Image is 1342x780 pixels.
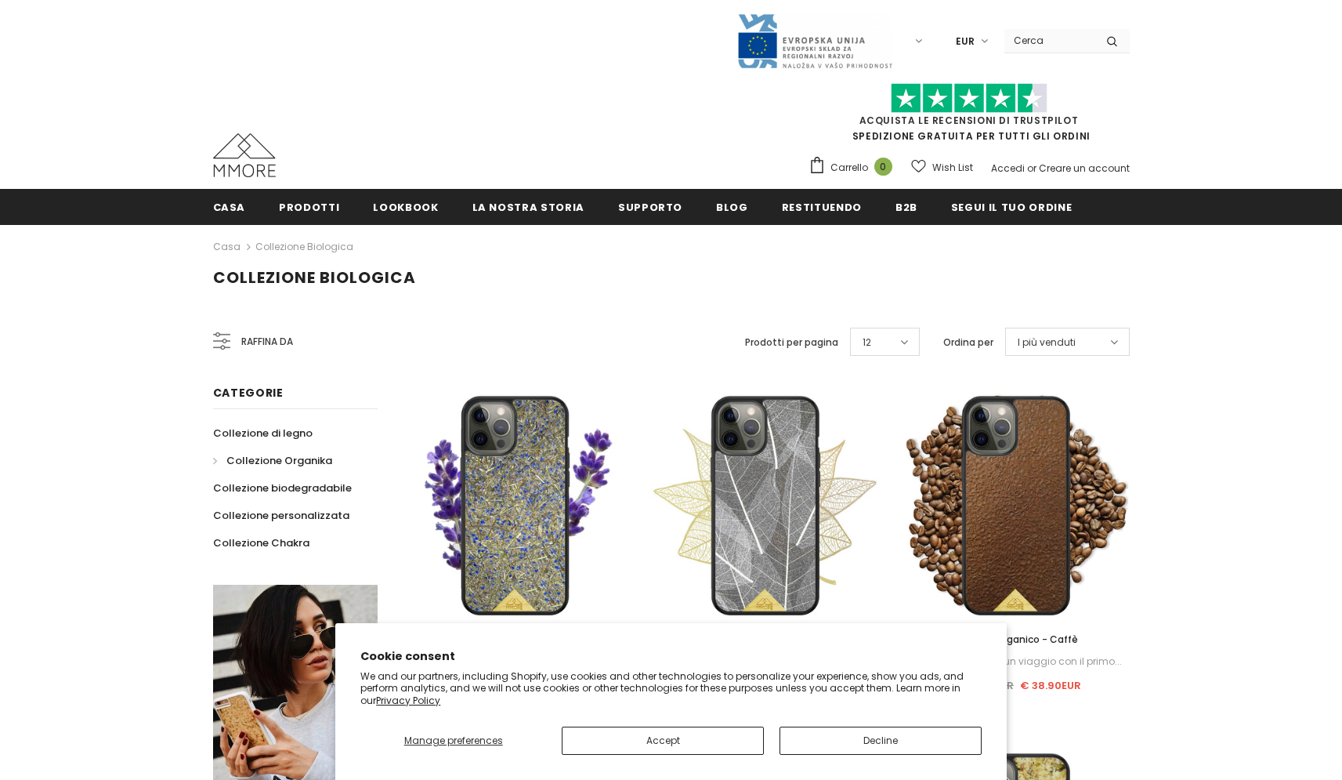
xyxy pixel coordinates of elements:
span: EUR [956,34,975,49]
span: Collezione biologica [213,267,416,288]
a: Blog [716,189,748,224]
p: We and our partners, including Shopify, use cookies and other technologies to personalize your ex... [360,670,982,707]
a: Prodotti [279,189,339,224]
button: Accept [562,727,764,755]
a: Casa [213,189,246,224]
a: Acquista le recensioni di TrustPilot [859,114,1079,127]
img: Casi MMORE [213,133,276,177]
span: La nostra storia [472,200,584,215]
span: B2B [895,200,917,215]
a: B2B [895,189,917,224]
a: Carrello 0 [808,156,900,180]
span: Segui il tuo ordine [951,200,1072,215]
span: supporto [618,200,682,215]
button: Decline [780,727,982,755]
a: Lookbook [373,189,438,224]
a: Accedi [991,161,1025,175]
span: SPEDIZIONE GRATUITA PER TUTTI GLI ORDINI [808,90,1130,143]
a: Collezione biologica [255,240,353,253]
span: € 38.90EUR [1020,678,1081,693]
span: Astuccio organico - Caffè [953,633,1078,646]
img: Javni Razpis [736,13,893,70]
span: Collezione biodegradabile [213,481,352,495]
span: Collezione personalizzata [213,508,349,523]
a: Collezione biodegradabile [213,474,352,502]
a: Collezione personalizzata [213,502,349,529]
a: Collezione di legno [213,419,313,447]
div: Prendi i tuoi sensi in un viaggio con il primo... [902,653,1129,670]
span: Wish List [932,160,973,176]
span: Collezione Chakra [213,535,309,550]
span: Manage preferences [404,734,503,747]
label: Prodotti per pagina [745,335,838,350]
span: or [1027,161,1036,175]
a: Javni Razpis [736,34,893,47]
span: Raffina da [241,333,293,350]
span: Carrello [830,160,868,176]
a: Restituendo [782,189,862,224]
span: € 44.90EUR [950,678,1014,693]
a: supporto [618,189,682,224]
a: Astuccio organico - Caffè [902,631,1129,648]
a: Creare un account [1039,161,1130,175]
span: Collezione di legno [213,426,313,441]
a: Collezione Organika [213,447,332,474]
a: Segui il tuo ordine [951,189,1072,224]
a: Wish List [911,154,973,181]
span: Restituendo [782,200,862,215]
span: I più venduti [1018,335,1076,350]
a: Privacy Policy [376,694,440,707]
label: Ordina per [943,335,993,350]
input: Search Site [1004,29,1094,52]
span: Blog [716,200,748,215]
a: Collezione Chakra [213,529,309,557]
h2: Cookie consent [360,648,982,665]
span: 12 [863,335,871,350]
span: 0 [874,158,892,176]
span: Prodotti [279,200,339,215]
span: Casa [213,200,246,215]
button: Manage preferences [360,727,546,755]
span: Categorie [213,385,284,401]
a: La nostra storia [472,189,584,224]
img: Fidati di Pilot Stars [891,83,1047,114]
a: Casa [213,238,241,256]
span: Lookbook [373,200,438,215]
span: Collezione Organika [226,453,332,468]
